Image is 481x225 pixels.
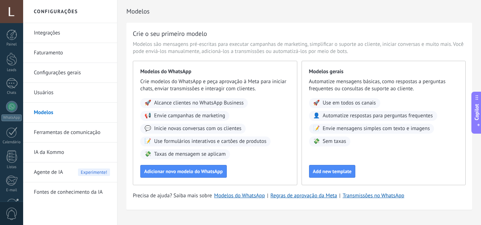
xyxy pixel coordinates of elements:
span: 👤 [313,112,320,119]
a: Faturamento [34,43,110,63]
li: Fontes de conhecimento da IA [23,182,117,202]
span: 💸 [145,151,151,158]
span: Alcance clientes no WhatsApp Business [154,100,244,107]
div: | | [133,192,466,199]
div: Listas [1,165,22,170]
a: Configurações gerais [34,63,110,83]
span: 💬 [145,125,151,132]
h3: Crie o seu primeiro modelo [133,29,207,38]
li: Configurações gerais [23,63,117,83]
div: WhatsApp [1,114,22,121]
div: E-mail [1,188,22,193]
li: Integrações [23,23,117,43]
span: 📢 [145,112,151,119]
span: Copilot [473,104,480,120]
li: Ferramentas de comunicação [23,123,117,143]
li: IA da Kommo [23,143,117,162]
span: Use em todos os canais [323,100,376,107]
button: Add new template [309,165,356,178]
li: Agente de IA [23,162,117,182]
span: 🚀 [313,100,320,107]
span: Adicionar novo modelo do WhatsApp [144,169,223,174]
a: Modelos [34,103,110,123]
span: 💸 [313,138,320,145]
span: Sem taxas [323,138,346,145]
li: Usuários [23,83,117,103]
span: Add new template [313,169,352,174]
a: Ferramentas de comunicação [34,123,110,143]
a: Fontes de conhecimento da IA [34,182,110,202]
span: Experimente! [78,168,110,176]
div: Painel [1,42,22,47]
a: Usuários [34,83,110,103]
span: Automatize mensagens básicas, como respostas a perguntas frequentes ou consultas de suporte ao cl... [309,78,459,92]
a: Regras de aprovação da Meta [271,192,337,199]
button: Adicionar novo modelo do WhatsApp [140,165,227,178]
span: Modelos do WhatsApp [140,68,290,75]
a: Agente de IAExperimente! [34,162,110,182]
span: Agente de IA [34,162,63,182]
span: Modelos gerais [309,68,459,75]
span: Modelos são mensagens pré-escritas para executar campanhas de marketing, simplificar o suporte ao... [133,41,466,55]
div: Calendário [1,140,22,145]
span: Envie mensagens simples com texto e imagens [323,125,430,132]
div: Chats [1,91,22,95]
span: 🚀 [145,100,151,107]
span: Use formulários interativos e cartões de produtos [154,138,267,145]
a: IA da Kommo [34,143,110,162]
h2: Modelos [126,4,472,18]
span: Inicie novas conversas com os clientes [154,125,241,132]
span: Taxas de mensagem se aplicam [154,151,226,158]
span: 📝 [145,138,151,145]
span: Crie modelos do WhatsApp e peça aprovação à Meta para iniciar chats, enviar transmissões e intera... [140,78,290,92]
div: Leads [1,68,22,73]
li: Modelos [23,103,117,123]
span: Precisa de ajuda? Saiba mais sobre [133,192,212,199]
a: Integrações [34,23,110,43]
span: Automatize respostas para perguntas frequentes [323,112,433,119]
li: Faturamento [23,43,117,63]
span: Envie campanhas de marketing [154,112,225,119]
a: Transmissões no WhatsApp [343,192,404,199]
span: 📝 [313,125,320,132]
a: Modelos do WhatsApp [214,192,265,199]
